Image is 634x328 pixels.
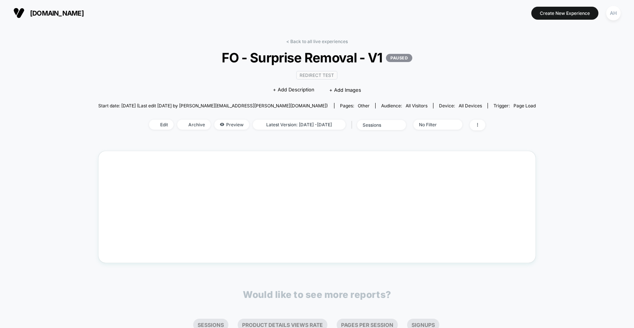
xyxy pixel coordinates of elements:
[149,120,174,130] span: Edit
[177,120,211,130] span: Archive
[531,7,598,20] button: Create New Experience
[98,103,328,108] span: Start date: [DATE] (Last edit [DATE] by [PERSON_NAME][EMAIL_ADDRESS][PERSON_NAME][DOMAIN_NAME])
[433,103,488,108] span: Device:
[273,86,314,94] span: + Add Description
[514,103,536,108] span: Page Load
[13,7,24,19] img: Visually logo
[604,6,623,21] button: AH
[253,120,346,130] span: Latest Version: [DATE] - [DATE]
[406,103,427,108] span: All Visitors
[30,9,84,17] span: [DOMAIN_NAME]
[493,103,536,108] div: Trigger:
[459,103,482,108] span: all devices
[419,122,449,127] div: No Filter
[296,71,337,79] span: Redirect Test
[286,39,348,44] a: < Back to all live experiences
[381,103,427,108] div: Audience:
[349,120,357,130] span: |
[340,103,370,108] div: Pages:
[386,54,412,62] p: PAUSED
[329,87,361,93] span: + Add Images
[11,7,86,19] button: [DOMAIN_NAME]
[606,6,621,20] div: AH
[214,120,249,130] span: Preview
[358,103,370,108] span: other
[120,50,514,65] span: FO - Surprise Removal - V1
[243,289,391,300] p: Would like to see more reports?
[363,122,392,128] div: sessions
